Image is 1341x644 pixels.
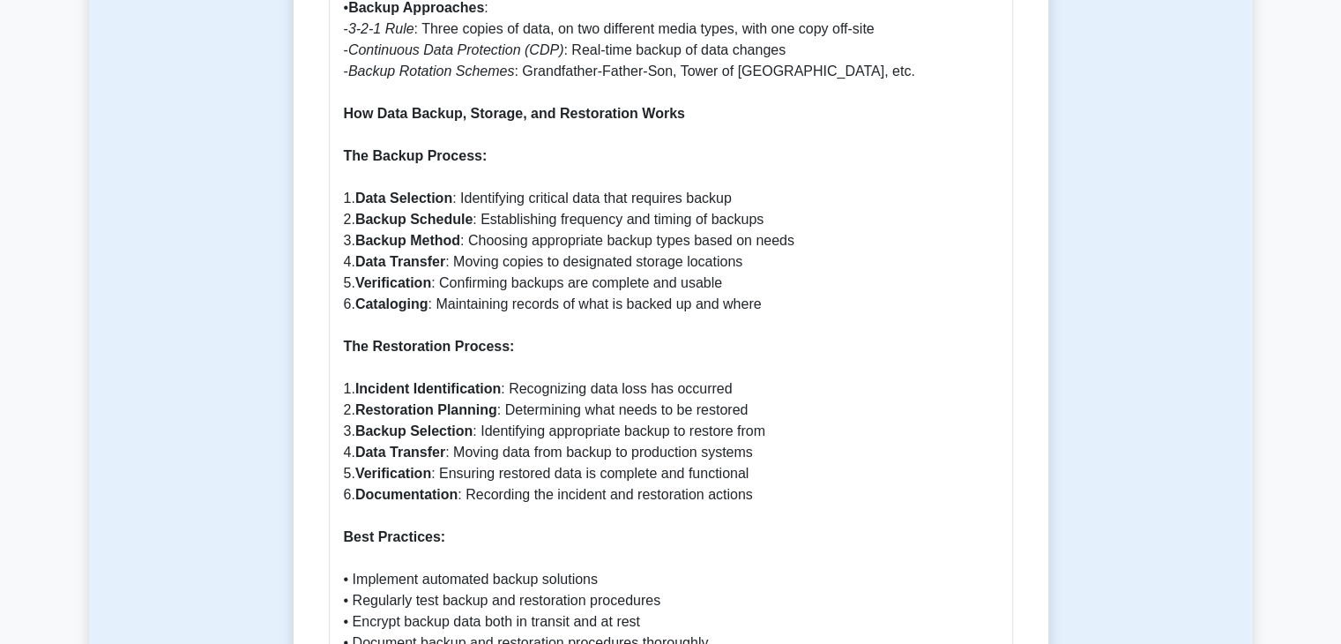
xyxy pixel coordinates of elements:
[348,64,515,79] i: Backup Rotation Schemes
[355,423,473,438] b: Backup Selection
[344,106,685,121] b: How Data Backup, Storage, and Restoration Works
[348,21,414,36] i: 3-2-1 Rule
[355,381,501,396] b: Incident Identification
[355,466,431,481] b: Verification
[348,42,564,57] i: Continuous Data Protection (CDP)
[355,212,473,227] b: Backup Schedule
[355,487,458,502] b: Documentation
[344,529,446,544] b: Best Practices:
[355,445,445,460] b: Data Transfer
[344,148,488,163] b: The Backup Process:
[355,296,428,311] b: Cataloging
[355,233,460,248] b: Backup Method
[355,191,452,206] b: Data Selection
[355,402,497,417] b: Restoration Planning
[355,275,431,290] b: Verification
[344,339,515,354] b: The Restoration Process:
[355,254,445,269] b: Data Transfer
